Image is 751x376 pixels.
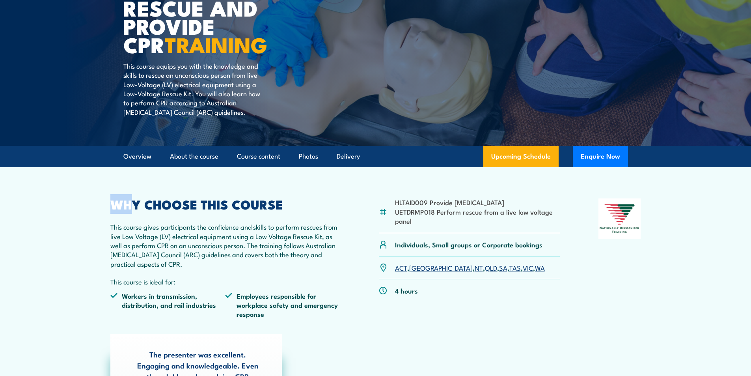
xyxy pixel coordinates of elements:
[110,291,225,319] li: Workers in transmission, distribution, and rail industries
[165,28,267,60] strong: TRAINING
[225,291,340,319] li: Employees responsible for workplace safety and emergency response
[395,263,407,272] a: ACT
[110,198,341,210] h2: WHY CHOOSE THIS COURSE
[123,61,267,116] p: This course equips you with the knowledge and skills to rescue an unconscious person from live Lo...
[299,146,318,167] a: Photos
[337,146,360,167] a: Delivery
[409,263,473,272] a: [GEOGRAPHIC_DATA]
[395,240,542,249] p: Individuals, Small groups or Corporate bookings
[110,277,341,286] p: This course is ideal for:
[598,198,641,239] img: Nationally Recognised Training logo.
[395,207,560,226] li: UETDRMP018 Perform rescue from a live low voltage panel
[485,263,497,272] a: QLD
[535,263,545,272] a: WA
[523,263,533,272] a: VIC
[110,222,341,268] p: This course gives participants the confidence and skills to perform rescues from live Low Voltage...
[123,146,151,167] a: Overview
[395,263,545,272] p: , , , , , , ,
[509,263,521,272] a: TAS
[499,263,507,272] a: SA
[395,198,560,207] li: HLTAID009 Provide [MEDICAL_DATA]
[170,146,218,167] a: About the course
[483,146,559,167] a: Upcoming Schedule
[395,286,418,295] p: 4 hours
[475,263,483,272] a: NT
[237,146,280,167] a: Course content
[573,146,628,167] button: Enquire Now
